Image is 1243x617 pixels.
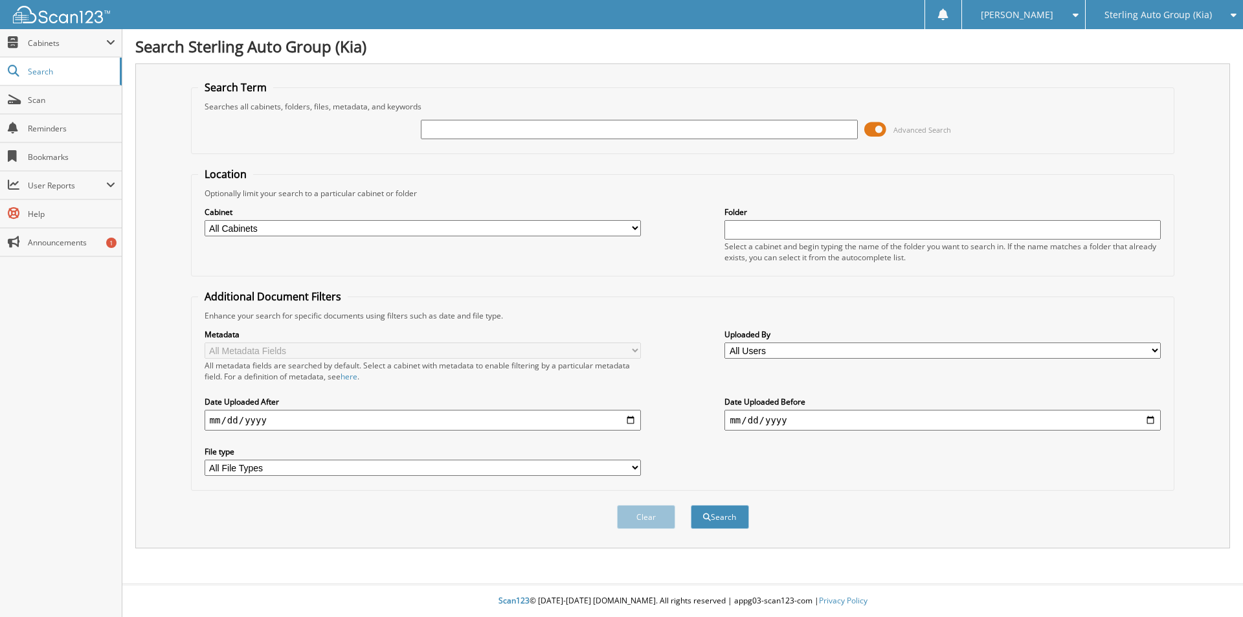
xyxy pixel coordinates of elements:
button: Clear [617,505,675,529]
a: Privacy Policy [819,595,868,606]
label: Folder [724,207,1161,218]
div: Select a cabinet and begin typing the name of the folder you want to search in. If the name match... [724,241,1161,263]
span: Cabinets [28,38,106,49]
span: Advanced Search [893,125,951,135]
label: Date Uploaded Before [724,396,1161,407]
div: All metadata fields are searched by default. Select a cabinet with metadata to enable filtering b... [205,360,641,382]
label: Cabinet [205,207,641,218]
img: scan123-logo-white.svg [13,6,110,23]
div: Optionally limit your search to a particular cabinet or folder [198,188,1168,199]
div: Searches all cabinets, folders, files, metadata, and keywords [198,101,1168,112]
label: File type [205,446,641,457]
span: Announcements [28,237,115,248]
input: start [205,410,641,431]
label: Uploaded By [724,329,1161,340]
div: Enhance your search for specific documents using filters such as date and file type. [198,310,1168,321]
legend: Location [198,167,253,181]
span: Search [28,66,113,77]
span: Scan123 [498,595,530,606]
legend: Additional Document Filters [198,289,348,304]
input: end [724,410,1161,431]
span: Help [28,208,115,219]
label: Metadata [205,329,641,340]
span: Sterling Auto Group (Kia) [1104,11,1212,19]
span: Scan [28,95,115,106]
span: Bookmarks [28,151,115,163]
span: [PERSON_NAME] [981,11,1053,19]
span: Reminders [28,123,115,134]
label: Date Uploaded After [205,396,641,407]
a: here [341,371,357,382]
span: User Reports [28,180,106,191]
div: © [DATE]-[DATE] [DOMAIN_NAME]. All rights reserved | appg03-scan123-com | [122,585,1243,617]
legend: Search Term [198,80,273,95]
h1: Search Sterling Auto Group (Kia) [135,36,1230,57]
div: 1 [106,238,117,248]
button: Search [691,505,749,529]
